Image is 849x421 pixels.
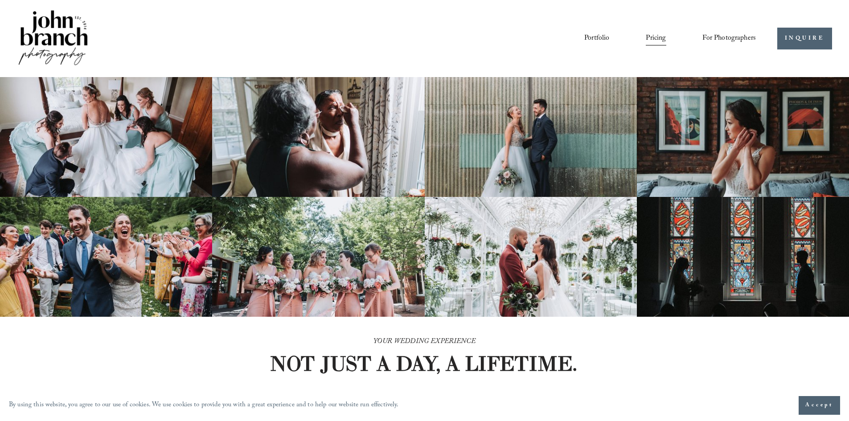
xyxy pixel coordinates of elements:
span: Accept [805,401,833,410]
strong: NOT JUST A DAY, A LIFETIME. [270,351,577,376]
span: For Photographers [702,32,756,45]
img: A bride and four bridesmaids in pink dresses, holding bouquets with pink and white flowers, smili... [212,197,424,317]
img: A bride and groom standing together, laughing, with the bride holding a bouquet in front of a cor... [425,77,637,197]
a: INQUIRE [777,28,832,49]
p: By using this website, you agree to our use of cookies. We use cookies to provide you with a grea... [9,399,399,412]
em: YOUR WEDDING EXPERIENCE [373,336,476,348]
img: John Branch IV Photography [17,8,89,69]
img: Woman applying makeup to another woman near a window with floral curtains and autumn flowers. [212,77,424,197]
button: Accept [799,396,840,415]
img: Bride and groom standing in an elegant greenhouse with chandeliers and lush greenery. [425,197,637,317]
a: Portfolio [584,31,609,46]
img: Bride adjusting earring in front of framed posters on a brick wall. [637,77,849,197]
a: Pricing [646,31,666,46]
img: Silhouettes of a bride and groom facing each other in a church, with colorful stained glass windo... [637,197,849,317]
a: folder dropdown [702,31,756,46]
